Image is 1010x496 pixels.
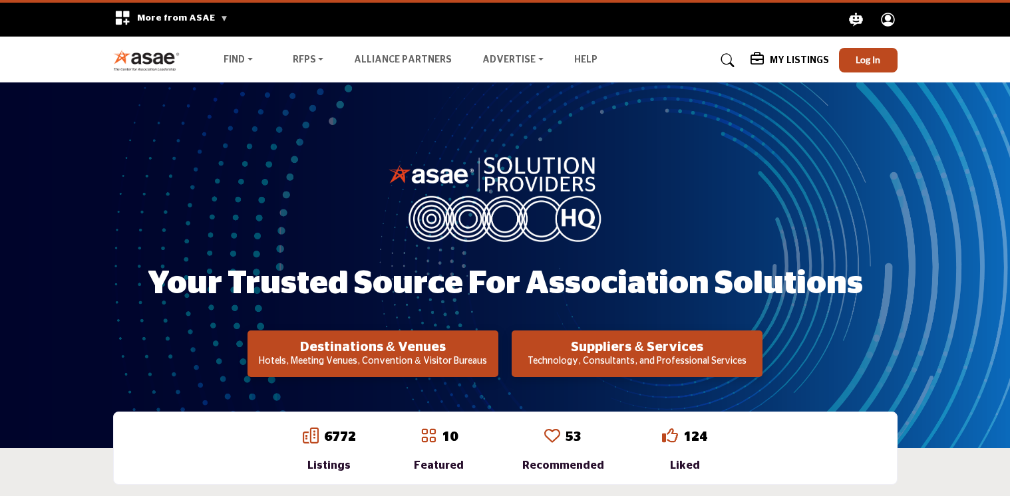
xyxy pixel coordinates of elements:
a: Find [214,51,262,70]
a: 124 [683,430,707,443]
div: Recommended [522,457,604,473]
h2: Suppliers & Services [516,339,758,355]
a: Advertise [473,51,553,70]
a: Search [708,50,743,71]
a: Go to Recommended [544,428,560,446]
h1: Your Trusted Source for Association Solutions [148,263,863,305]
p: Hotels, Meeting Venues, Convention & Visitor Bureaus [252,355,494,368]
a: 10 [442,430,458,443]
div: Liked [662,457,707,473]
i: Go to Liked [662,428,678,443]
button: Log In [839,48,898,72]
a: Alliance Partners [354,55,452,64]
span: More from ASAE [137,13,228,23]
a: Go to Featured [421,428,436,446]
img: image [389,154,621,241]
a: RFPs [283,51,333,70]
div: Featured [414,457,464,473]
a: Help [574,55,597,64]
a: 53 [566,430,582,443]
img: Site Logo [113,49,187,71]
button: Destinations & Venues Hotels, Meeting Venues, Convention & Visitor Bureaus [248,330,498,377]
span: Log In [856,54,880,65]
h5: My Listings [770,55,829,66]
a: 6772 [324,430,356,443]
h2: Destinations & Venues [252,339,494,355]
p: Technology, Consultants, and Professional Services [516,355,758,368]
div: Listings [303,457,356,473]
div: My Listings [751,53,829,68]
button: Suppliers & Services Technology, Consultants, and Professional Services [512,330,762,377]
div: More from ASAE [106,3,237,37]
